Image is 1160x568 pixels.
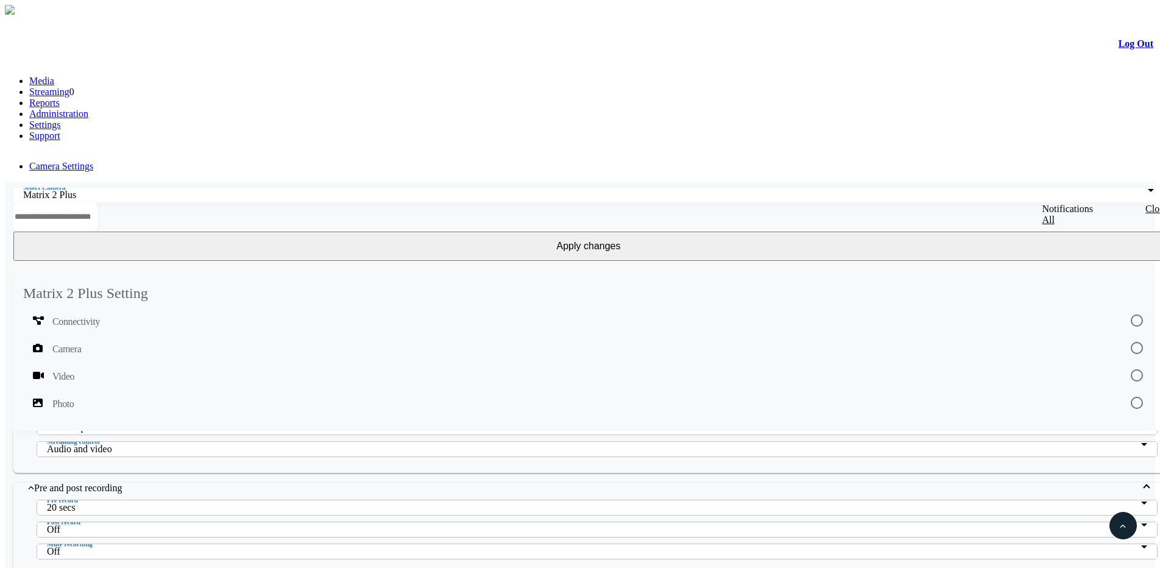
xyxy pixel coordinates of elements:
[69,87,74,97] span: 0
[29,76,54,86] a: Media
[52,337,81,361] span: Camera
[23,285,148,302] mat-card-title: Matrix 2 Plus Setting
[28,483,1134,494] mat-panel-title: Pre and post recording
[52,310,100,334] span: Connectivity
[52,364,74,389] span: Video
[23,190,76,200] span: Matrix 2 Plus
[47,524,60,534] span: Off
[29,87,69,97] a: Streaming
[5,5,15,15] img: arrow-3.png
[1119,38,1153,49] a: Log Out
[29,161,93,171] a: Camera Settings
[47,546,60,556] span: Off
[47,422,90,432] span: 1000 Kbps
[47,444,112,454] span: Audio and video
[29,108,88,119] a: Administration
[29,98,60,108] a: Reports
[47,502,76,513] span: 20 secs
[29,130,60,141] a: Support
[29,119,61,130] a: Settings
[52,392,74,416] span: Photo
